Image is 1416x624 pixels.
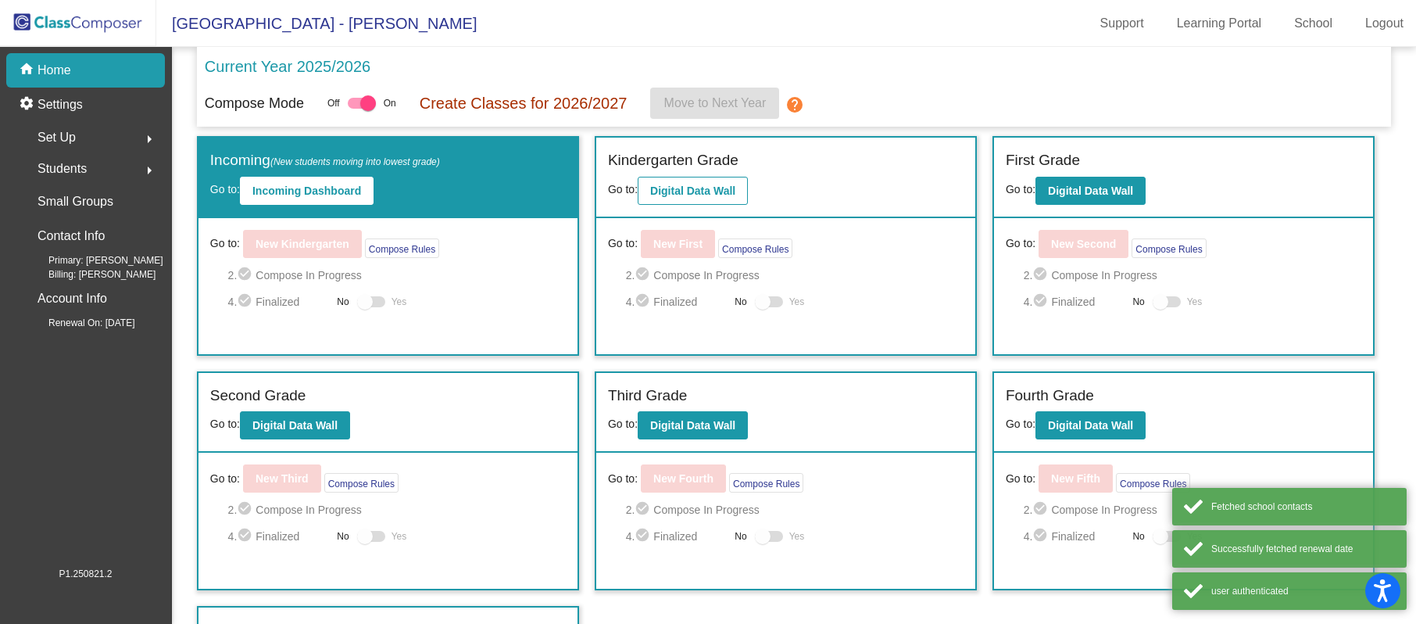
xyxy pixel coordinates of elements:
p: Settings [38,95,83,114]
p: Create Classes for 2026/2027 [420,91,628,115]
span: Yes [392,292,407,311]
span: Renewal On: [DATE] [23,316,134,330]
button: Digital Data Wall [638,411,748,439]
span: Go to: [608,235,638,252]
mat-icon: check_circle [635,266,653,285]
mat-icon: check_circle [237,527,256,546]
span: Yes [1187,527,1203,546]
label: Second Grade [210,385,306,407]
button: Compose Rules [1116,473,1190,493]
b: New First [653,238,703,250]
b: New Kindergarten [256,238,349,250]
span: Go to: [210,418,240,430]
mat-icon: check_circle [1032,292,1051,311]
button: Compose Rules [324,473,399,493]
label: Third Grade [608,385,687,407]
b: Digital Data Wall [650,419,735,432]
button: Move to Next Year [650,88,779,119]
button: Digital Data Wall [638,177,748,205]
button: New First [641,230,715,258]
span: Go to: [1006,471,1035,487]
mat-icon: arrow_right [140,130,159,149]
mat-icon: home [19,61,38,80]
span: 4. Finalized [1024,527,1125,546]
mat-icon: check_circle [1032,500,1051,519]
span: 2. Compose In Progress [1024,266,1361,285]
span: 4. Finalized [1024,292,1125,311]
mat-icon: check_circle [1032,527,1051,546]
span: No [1132,295,1144,309]
p: Home [38,61,71,80]
p: Current Year 2025/2026 [205,55,370,78]
span: Billing: [PERSON_NAME] [23,267,156,282]
button: New Second [1039,230,1128,258]
a: Logout [1353,11,1416,36]
span: Go to: [608,183,638,195]
label: Incoming [210,149,440,172]
span: Set Up [38,127,76,149]
b: New Third [256,472,309,485]
span: 2. Compose In Progress [626,500,964,519]
mat-icon: help [785,95,804,114]
span: Yes [789,292,805,311]
span: Go to: [1006,418,1035,430]
span: 4. Finalized [626,292,728,311]
span: 4. Finalized [626,527,728,546]
span: 2. Compose In Progress [228,500,566,519]
span: On [384,96,396,110]
span: Go to: [210,235,240,252]
a: Support [1088,11,1157,36]
button: Digital Data Wall [240,411,350,439]
span: 2. Compose In Progress [626,266,964,285]
span: Go to: [1006,235,1035,252]
mat-icon: arrow_right [140,161,159,180]
mat-icon: check_circle [237,292,256,311]
span: No [735,529,746,543]
button: Incoming Dashboard [240,177,374,205]
span: Move to Next Year [664,96,767,109]
b: Incoming Dashboard [252,185,361,197]
span: Go to: [210,183,240,195]
b: New Second [1051,238,1116,250]
span: Yes [1187,292,1203,311]
mat-icon: settings [19,95,38,114]
p: Account Info [38,288,107,310]
span: 4. Finalized [228,292,330,311]
button: New Kindergarten [243,230,362,258]
span: Go to: [608,471,638,487]
p: Contact Info [38,225,105,247]
b: Digital Data Wall [1048,419,1133,432]
mat-icon: check_circle [1032,266,1051,285]
button: New Third [243,464,321,493]
p: Compose Mode [205,93,304,114]
mat-icon: check_circle [635,500,653,519]
button: Compose Rules [729,473,803,493]
span: (New students moving into lowest grade) [270,156,440,167]
span: 2. Compose In Progress [1024,500,1361,519]
b: New Fourth [653,472,713,485]
span: [GEOGRAPHIC_DATA] - [PERSON_NAME] [156,11,477,36]
mat-icon: check_circle [635,292,653,311]
label: First Grade [1006,149,1080,172]
span: Yes [789,527,805,546]
span: No [337,295,349,309]
span: 4. Finalized [228,527,330,546]
p: Small Groups [38,191,113,213]
span: Go to: [210,471,240,487]
mat-icon: check_circle [635,527,653,546]
span: No [1132,529,1144,543]
button: Compose Rules [1132,238,1206,258]
button: Compose Rules [365,238,439,258]
span: 2. Compose In Progress [228,266,566,285]
mat-icon: check_circle [237,266,256,285]
span: Students [38,158,87,180]
span: Go to: [608,418,638,430]
button: New Fifth [1039,464,1113,493]
mat-icon: check_circle [237,500,256,519]
span: Primary: [PERSON_NAME] [23,253,163,267]
button: Compose Rules [718,238,792,258]
b: Digital Data Wall [650,185,735,197]
button: Digital Data Wall [1035,177,1146,205]
span: Off [327,96,340,110]
a: Learning Portal [1164,11,1275,36]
